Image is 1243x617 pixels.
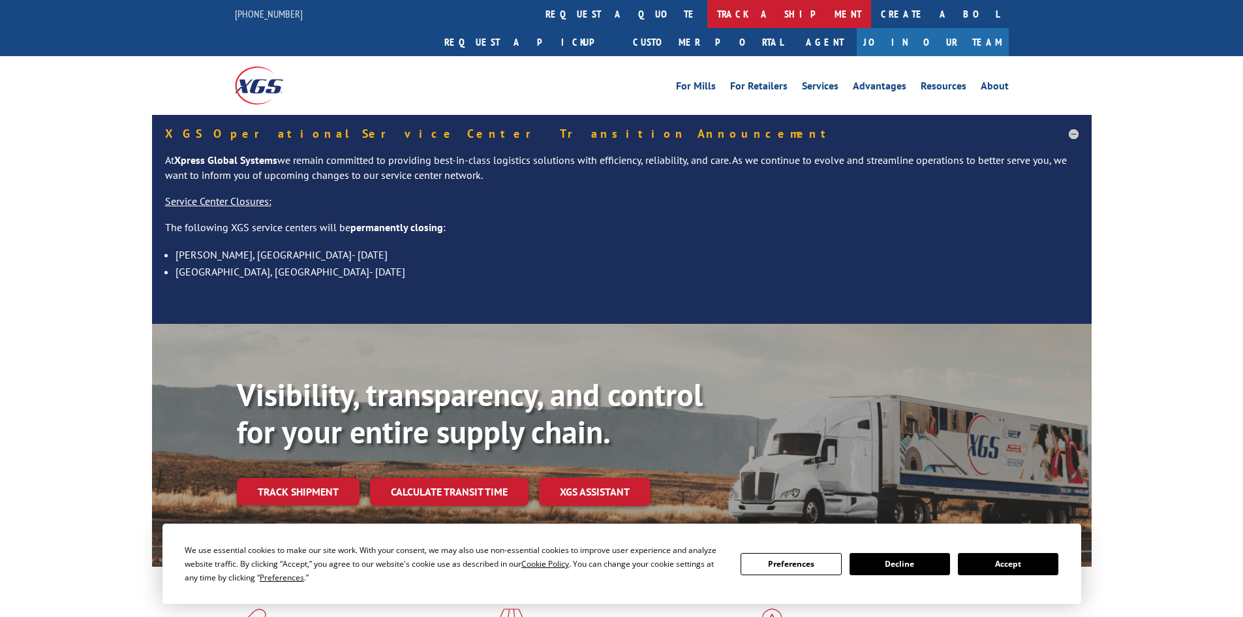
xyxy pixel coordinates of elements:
[235,7,303,20] a: [PHONE_NUMBER]
[165,195,271,208] u: Service Center Closures:
[623,28,793,56] a: Customer Portal
[176,263,1079,280] li: [GEOGRAPHIC_DATA], [GEOGRAPHIC_DATA]- [DATE]
[237,374,703,452] b: Visibility, transparency, and control for your entire supply chain.
[921,81,966,95] a: Resources
[260,572,304,583] span: Preferences
[981,81,1009,95] a: About
[165,220,1079,246] p: The following XGS service centers will be :
[802,81,838,95] a: Services
[850,553,950,575] button: Decline
[165,153,1079,195] p: At we remain committed to providing best-in-class logistics solutions with efficiency, reliabilit...
[185,543,725,584] div: We use essential cookies to make our site work. With your consent, we may also use non-essential ...
[741,553,841,575] button: Preferences
[730,81,788,95] a: For Retailers
[539,478,651,506] a: XGS ASSISTANT
[435,28,623,56] a: Request a pickup
[958,553,1058,575] button: Accept
[237,478,360,505] a: Track shipment
[793,28,857,56] a: Agent
[857,28,1009,56] a: Join Our Team
[162,524,1081,604] div: Cookie Consent Prompt
[676,81,716,95] a: For Mills
[853,81,906,95] a: Advantages
[174,153,277,166] strong: Xpress Global Systems
[350,221,443,234] strong: permanently closing
[370,478,529,506] a: Calculate transit time
[176,246,1079,263] li: [PERSON_NAME], [GEOGRAPHIC_DATA]- [DATE]
[165,128,1079,140] h5: XGS Operational Service Center Transition Announcement
[521,558,569,569] span: Cookie Policy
